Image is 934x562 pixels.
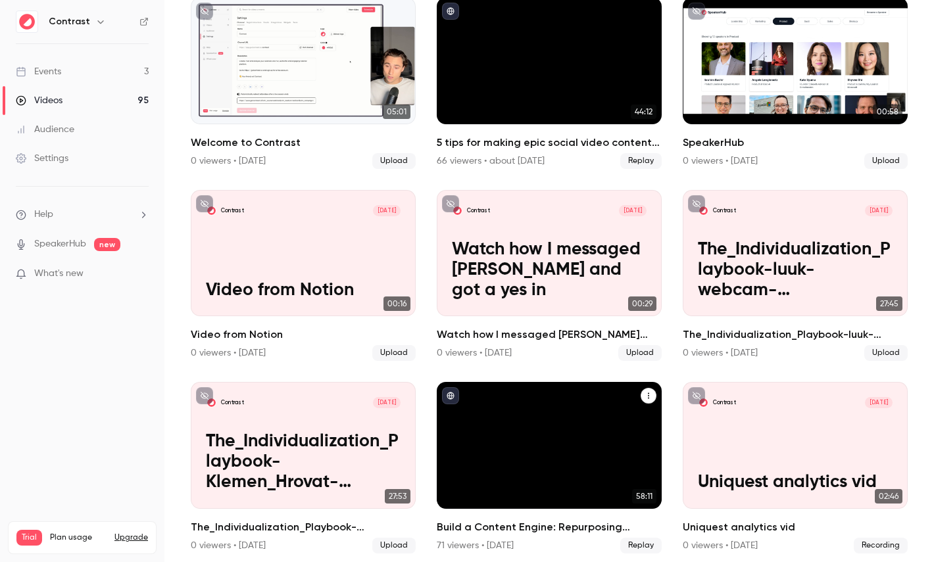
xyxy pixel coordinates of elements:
span: Upload [864,153,908,169]
h2: Video from Notion [191,327,416,342]
span: 02:46 [875,489,902,503]
div: Audience [16,123,74,136]
span: Replay [620,153,662,169]
li: The_Individualization_Playbook-Klemen_Hrovat-webcam-00h_00m_00s_357ms-StreamYard [191,382,416,553]
button: unpublished [688,3,705,20]
a: Uniquest analytics vidContrast[DATE]Uniquest analytics vid02:46Uniquest analytics vid0 viewers • ... [683,382,908,553]
p: Contrast [467,207,490,215]
button: published [442,3,459,20]
li: Build a Content Engine: Repurposing Strategies for SaaS Teams [437,382,662,553]
li: Video from Notion [191,190,416,361]
li: Uniquest analytics vid [683,382,908,553]
span: Upload [372,538,416,553]
a: Watch how I messaged Thibaut and got a yes inContrast[DATE]Watch how I messaged [PERSON_NAME] and... [437,190,662,361]
div: Settings [16,152,68,165]
span: 00:58 [873,105,902,119]
a: SpeakerHub [34,237,86,251]
h2: Build a Content Engine: Repurposing Strategies for SaaS Teams [437,519,662,535]
p: The_Individualization_Playbook-Klemen_Hrovat-webcam-00h_00m_00s_357ms-StreamYard [206,432,401,493]
span: Recording [854,538,908,553]
span: 58:11 [632,489,656,503]
div: 0 viewers • [DATE] [683,154,758,168]
a: The_Individualization_Playbook-luuk-webcam-00h_00m_00s_251ms-StreamYardContrast[DATE]The_Individu... [683,190,908,361]
li: help-dropdown-opener [16,208,149,222]
span: Plan usage [50,532,107,543]
span: [DATE] [373,397,401,408]
li: Watch how I messaged Thibaut and got a yes in [437,190,662,361]
button: published [442,387,459,404]
h2: Uniquest analytics vid [683,519,908,535]
span: 27:45 [876,296,902,311]
div: 0 viewers • [DATE] [437,346,512,360]
span: 44:12 [631,105,656,119]
button: unpublished [196,195,213,212]
span: [DATE] [619,205,647,216]
h2: SpeakerHub [683,135,908,151]
button: unpublished [442,195,459,212]
div: 66 viewers • about [DATE] [437,154,545,168]
img: Contrast [16,11,37,32]
div: 0 viewers • [DATE] [191,346,266,360]
button: unpublished [688,195,705,212]
h2: The_Individualization_Playbook-Klemen_Hrovat-webcam-00h_00m_00s_357ms-StreamYard [191,519,416,535]
span: 27:53 [385,489,410,503]
a: The_Individualization_Playbook-Klemen_Hrovat-webcam-00h_00m_00s_357ms-StreamYardContrast[DATE]The... [191,382,416,553]
span: new [94,238,120,251]
div: Events [16,65,61,78]
div: 0 viewers • [DATE] [683,539,758,552]
button: unpublished [196,387,213,404]
p: Uniquest analytics vid [698,473,893,493]
div: 0 viewers • [DATE] [191,539,266,552]
div: Videos [16,94,62,107]
span: [DATE] [373,205,401,216]
button: Upgrade [114,532,148,543]
div: 0 viewers • [DATE] [683,346,758,360]
span: Help [34,208,53,222]
span: 00:16 [383,296,410,311]
span: What's new [34,267,84,281]
span: Replay [620,538,662,553]
span: [DATE] [865,205,893,216]
div: 0 viewers • [DATE] [191,154,266,168]
h6: Contrast [49,15,90,28]
a: 58:11Build a Content Engine: Repurposing Strategies for SaaS Teams71 viewers • [DATE]Replay [437,382,662,553]
p: Contrast [221,399,244,407]
span: Upload [618,345,662,361]
span: Upload [372,153,416,169]
h2: Watch how I messaged [PERSON_NAME] and got a yes in [437,327,662,342]
span: Upload [372,345,416,361]
p: Watch how I messaged [PERSON_NAME] and got a yes in [452,240,647,301]
a: Video from NotionContrast[DATE]Video from Notion00:16Video from Notion0 viewers • [DATE]Upload [191,190,416,361]
button: unpublished [196,3,213,20]
p: Contrast [221,207,244,215]
button: unpublished [688,387,705,404]
p: The_Individualization_Playbook-luuk-webcam-00h_00m_00s_251ms-StreamYard [698,240,893,301]
div: 71 viewers • [DATE] [437,539,514,552]
p: Contrast [713,207,736,215]
span: Upload [864,345,908,361]
h2: The_Individualization_Playbook-luuk-webcam-00h_00m_00s_251ms-StreamYard [683,327,908,342]
p: Contrast [713,399,736,407]
p: Video from Notion [206,281,401,301]
span: 05:01 [383,105,410,119]
h2: Welcome to Contrast [191,135,416,151]
h2: 5 tips for making epic social video content in B2B marketing [437,135,662,151]
li: The_Individualization_Playbook-luuk-webcam-00h_00m_00s_251ms-StreamYard [683,190,908,361]
span: [DATE] [865,397,893,408]
span: Trial [16,530,42,546]
span: 00:29 [628,296,656,311]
